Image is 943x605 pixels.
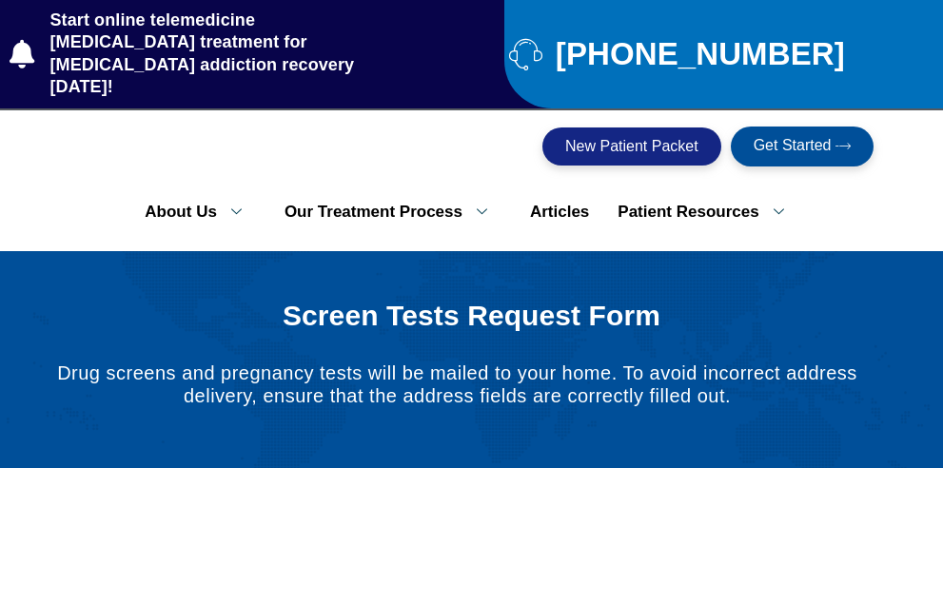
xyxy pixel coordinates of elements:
span: Start online telemedicine [MEDICAL_DATA] treatment for [MEDICAL_DATA] addiction recovery [DATE]! [46,10,401,99]
a: Get Started [731,127,874,166]
p: Drug screens and pregnancy tests will be mailed to your home. To avoid incorrect address delivery... [19,361,895,407]
a: Articles [516,192,603,232]
a: Start online telemedicine [MEDICAL_DATA] treatment for [MEDICAL_DATA] addiction recovery [DATE]! [10,10,401,99]
h1: Screen Tests Request Form [29,299,914,333]
span: [PHONE_NUMBER] [551,44,845,65]
span: New Patient Packet [565,139,698,154]
a: New Patient Packet [542,127,721,166]
a: About Us [130,192,270,232]
a: [PHONE_NUMBER] [509,37,933,70]
a: Our Treatment Process [270,192,516,232]
a: Patient Resources [603,192,812,232]
span: Get Started [754,138,832,155]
